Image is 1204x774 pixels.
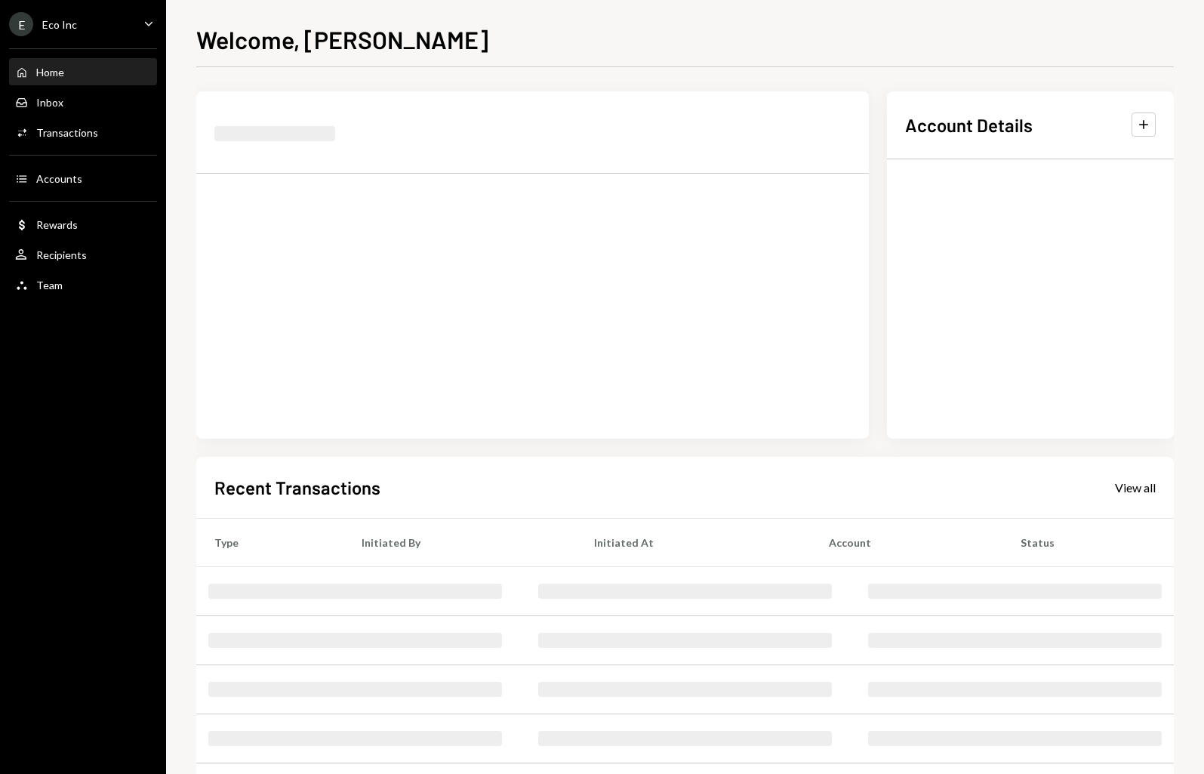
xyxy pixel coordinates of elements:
[42,18,77,31] div: Eco Inc
[9,211,157,238] a: Rewards
[9,12,33,36] div: E
[36,126,98,139] div: Transactions
[343,518,576,566] th: Initiated By
[811,518,1002,566] th: Account
[196,518,343,566] th: Type
[1115,480,1156,495] div: View all
[905,113,1033,137] h2: Account Details
[36,66,64,79] div: Home
[9,88,157,116] a: Inbox
[196,24,488,54] h1: Welcome, [PERSON_NAME]
[36,172,82,185] div: Accounts
[36,248,87,261] div: Recipients
[9,165,157,192] a: Accounts
[1002,518,1174,566] th: Status
[9,119,157,146] a: Transactions
[214,475,380,500] h2: Recent Transactions
[36,96,63,109] div: Inbox
[36,279,63,291] div: Team
[36,218,78,231] div: Rewards
[9,271,157,298] a: Team
[9,58,157,85] a: Home
[1115,479,1156,495] a: View all
[9,241,157,268] a: Recipients
[576,518,810,566] th: Initiated At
